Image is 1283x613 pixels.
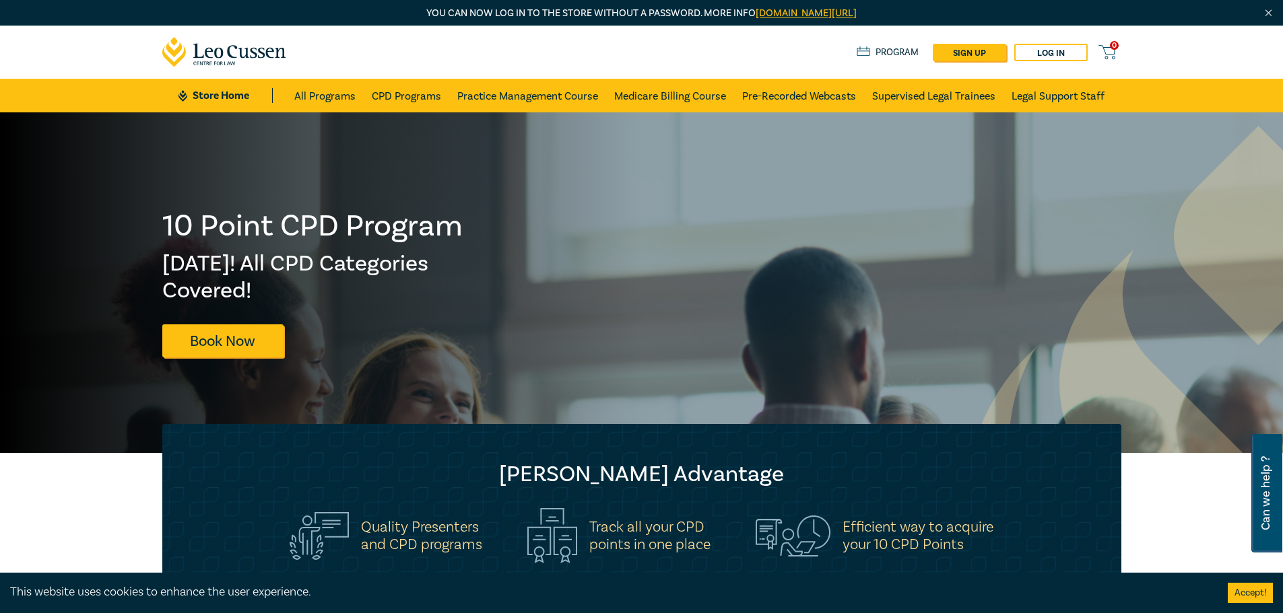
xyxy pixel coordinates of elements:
span: 0 [1110,41,1119,50]
a: CPD Programs [372,79,441,112]
a: Legal Support Staff [1012,79,1105,112]
button: Accept cookies [1228,583,1273,603]
a: Log in [1014,44,1088,61]
a: All Programs [294,79,356,112]
a: Pre-Recorded Webcasts [742,79,856,112]
a: sign up [933,44,1006,61]
div: This website uses cookies to enhance the user experience. [10,583,1208,601]
p: You can now log in to the store without a password. More info [162,6,1121,21]
a: Medicare Billing Course [614,79,726,112]
h5: Quality Presenters and CPD programs [361,518,482,553]
h1: 10 Point CPD Program [162,209,464,244]
a: Store Home [178,88,272,103]
span: Can we help ? [1259,442,1272,544]
a: Practice Management Course [457,79,598,112]
img: Track all your CPD<br>points in one place [527,508,577,563]
img: Efficient way to acquire<br>your 10 CPD Points [756,515,830,556]
h2: [DATE]! All CPD Categories Covered! [162,250,464,304]
a: Book Now [162,324,284,357]
h5: Track all your CPD points in one place [589,518,711,553]
h2: [PERSON_NAME] Advantage [189,461,1094,488]
h5: Efficient way to acquire your 10 CPD Points [843,518,993,553]
img: Close [1263,7,1274,19]
a: Supervised Legal Trainees [872,79,995,112]
img: Quality Presenters<br>and CPD programs [290,512,349,560]
a: Program [857,45,919,60]
a: [DOMAIN_NAME][URL] [756,7,857,20]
